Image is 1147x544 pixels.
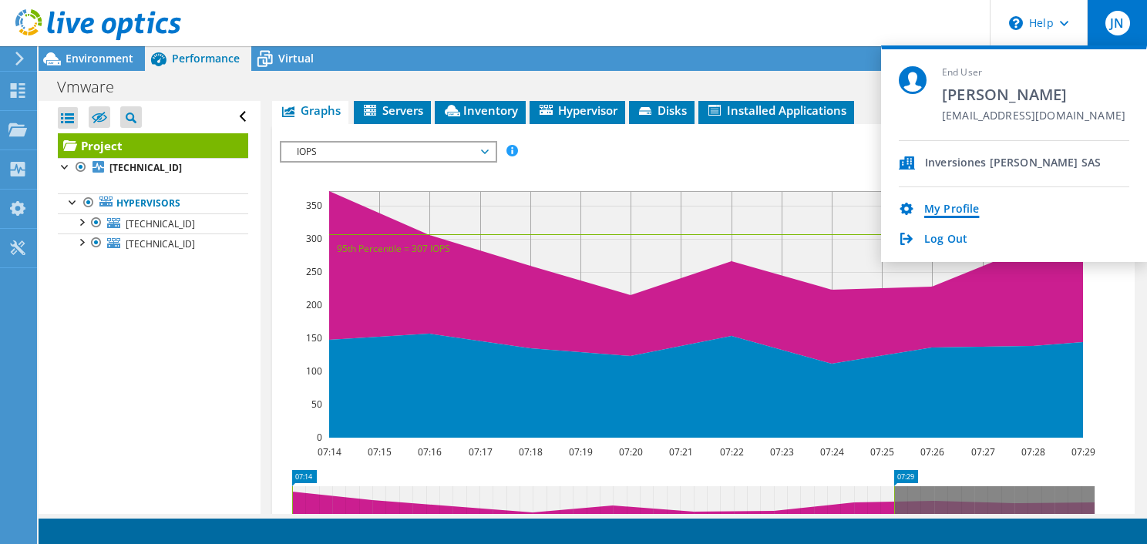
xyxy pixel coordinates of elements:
span: IOPS [289,143,487,161]
text: 0 [317,431,322,444]
div: Inversiones [PERSON_NAME] SAS [925,156,1101,171]
b: [TECHNICAL_ID] [109,161,182,174]
text: 07:14 [317,445,341,458]
text: 07:24 [819,445,843,458]
text: 07:20 [618,445,642,458]
text: 300 [306,232,322,245]
a: My Profile [924,203,979,217]
text: 100 [306,364,322,378]
svg: \n [1009,16,1023,30]
text: 07:17 [468,445,492,458]
text: 07:19 [568,445,592,458]
text: 07:15 [367,445,391,458]
span: Performance [172,51,240,65]
span: Virtual [278,51,314,65]
span: Hypervisor [537,102,617,118]
text: 250 [306,265,322,278]
text: 350 [306,199,322,212]
text: 07:26 [920,445,943,458]
a: Project [58,133,248,158]
span: [TECHNICAL_ID] [126,217,195,230]
text: 07:25 [869,445,893,458]
text: 07:28 [1021,445,1044,458]
span: Servers [362,102,423,118]
text: 50 [311,398,322,411]
span: Inventory [442,102,518,118]
text: 07:29 [1071,445,1095,458]
span: Disks [637,102,687,118]
a: [TECHNICAL_ID] [58,233,248,254]
span: [PERSON_NAME] [942,84,1125,105]
text: 95th Percentile = 307 IOPS [337,242,450,255]
text: 07:22 [719,445,743,458]
span: Environment [66,51,133,65]
span: End User [942,66,1125,79]
span: Graphs [280,102,341,118]
a: [TECHNICAL_ID] [58,158,248,178]
span: JN [1105,11,1130,35]
span: [TECHNICAL_ID] [126,237,195,250]
span: [EMAIL_ADDRESS][DOMAIN_NAME] [942,109,1125,124]
text: 07:23 [769,445,793,458]
a: [TECHNICAL_ID] [58,213,248,233]
span: Installed Applications [706,102,846,118]
a: Log Out [924,233,967,247]
h1: Vmware [50,79,138,96]
text: 150 [306,331,322,344]
text: 200 [306,298,322,311]
a: Hypervisors [58,193,248,213]
text: 07:27 [970,445,994,458]
text: 07:18 [518,445,542,458]
text: 07:16 [417,445,441,458]
text: 07:21 [668,445,692,458]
